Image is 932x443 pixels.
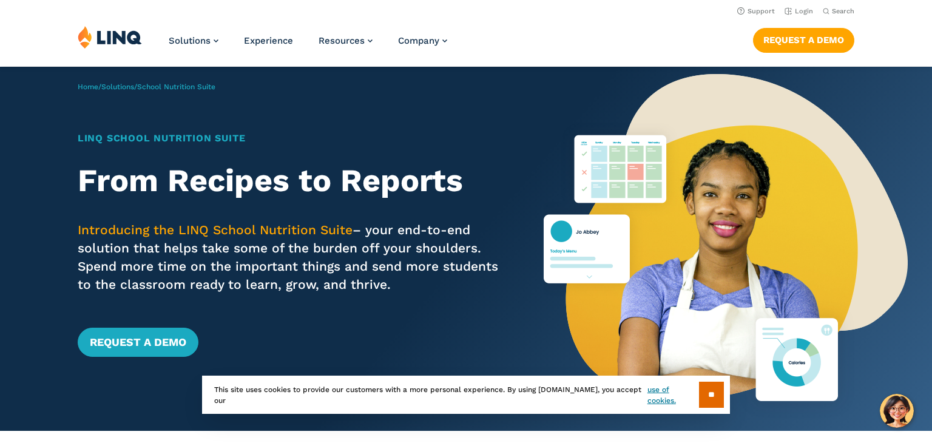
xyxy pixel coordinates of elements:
a: Resources [319,35,373,46]
h2: From Recipes to Reports [78,163,505,199]
span: Solutions [169,35,211,46]
p: – your end-to-end solution that helps take some of the burden off your shoulders. Spend more time... [78,221,505,294]
a: Support [737,7,775,15]
img: Nutrition Suite Launch [544,67,908,431]
a: Solutions [101,83,134,91]
a: Login [785,7,813,15]
a: Request a Demo [78,328,198,357]
span: / / [78,83,215,91]
img: LINQ | K‑12 Software [78,25,142,49]
nav: Primary Navigation [169,25,447,66]
span: Introducing the LINQ School Nutrition Suite [78,222,353,237]
span: Resources [319,35,365,46]
h1: LINQ School Nutrition Suite [78,131,505,146]
span: School Nutrition Suite [137,83,215,91]
button: Open Search Bar [823,7,854,16]
button: Hello, have a question? Let’s chat. [880,394,914,428]
a: Experience [244,35,293,46]
a: Home [78,83,98,91]
a: use of cookies. [647,384,699,406]
a: Request a Demo [753,28,854,52]
span: Search [832,7,854,15]
div: This site uses cookies to provide our customers with a more personal experience. By using [DOMAIN... [202,376,730,414]
nav: Button Navigation [753,25,854,52]
span: Company [398,35,439,46]
a: Solutions [169,35,218,46]
a: Company [398,35,447,46]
